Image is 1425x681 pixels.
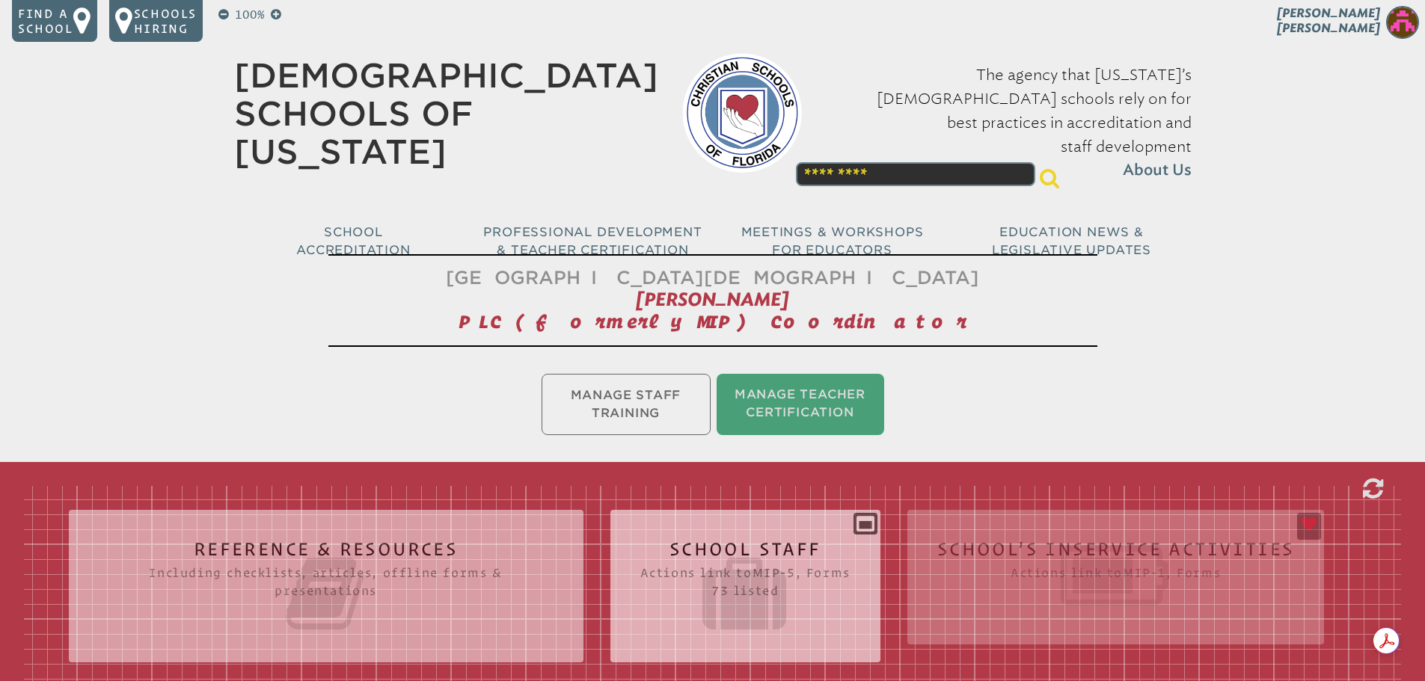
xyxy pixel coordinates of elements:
[1277,6,1380,35] span: [PERSON_NAME] [PERSON_NAME]
[459,311,967,332] span: PLC (formerly MIP) Coordinator
[483,225,702,257] span: Professional Development & Teacher Certification
[636,289,789,310] span: [PERSON_NAME]
[99,540,554,635] h2: Reference & Resources
[234,56,658,171] a: [DEMOGRAPHIC_DATA] Schools of [US_STATE]
[1123,158,1192,182] span: About Us
[232,6,268,24] p: 100%
[18,6,73,36] p: Find a school
[992,225,1151,257] span: Education News & Legislative Updates
[717,374,884,435] li: Manage Teacher Certification
[134,6,197,36] p: Schools Hiring
[741,225,924,257] span: Meetings & Workshops for Educators
[640,540,851,635] h2: School Staff
[682,53,802,173] img: csf-logo-web-colors.png
[296,225,410,257] span: School Accreditation
[640,558,851,600] span: Actions link to , Forms 73 listed
[1386,6,1419,39] img: 7a11826b01092a383c759cbb40e051c2
[826,63,1192,182] p: The agency that [US_STATE]’s [DEMOGRAPHIC_DATA] schools rely on for best practices in accreditati...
